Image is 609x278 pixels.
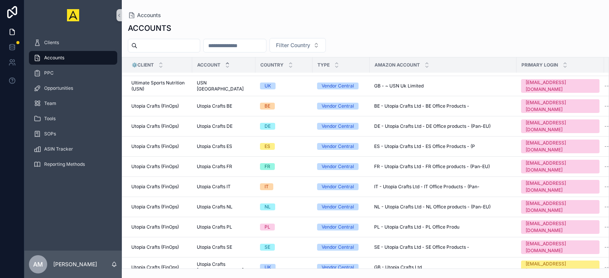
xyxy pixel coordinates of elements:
div: Vendor Central [322,244,354,251]
a: Clients [29,36,117,49]
div: BE [265,103,270,110]
p: [PERSON_NAME] [53,261,97,268]
span: -- [604,204,609,210]
span: -- [604,244,609,250]
span: Tools [44,116,56,122]
span: DE - Utopia Crafts Ltd - DE Office products - (Pan-EU) [374,123,491,129]
a: Tools [29,112,117,125]
span: Clients [44,40,59,46]
div: UK [265,264,271,271]
div: PL [265,224,270,230]
span: Ultimate Sports Nutrition (USN) [131,80,188,92]
a: Reporting Methods [29,157,117,171]
span: Filter Country [276,41,310,49]
span: Utopia Crafts (FinOps) [131,184,179,190]
span: Utopia Crafts (FinOps) [131,204,179,210]
span: Utopia Crafts (FinOps) [131,103,179,109]
span: Utopia Crafts PL [197,224,232,230]
span: AM [33,260,43,269]
span: Opportunities [44,85,73,91]
span: -- [604,83,609,89]
div: UK [265,83,271,89]
a: Accounts [29,51,117,65]
h1: ACCOUNTS [128,23,171,33]
a: SOPs [29,127,117,141]
span: GB - Utopia Crafts Ltd [374,264,422,270]
div: Vendor Central [322,264,354,271]
span: Type [317,62,330,68]
span: Utopia Crafts (FinOps) [131,264,179,270]
span: ES - Utopia Crafts Ltd - ES Office Products - (P [374,143,475,149]
span: Utopia Crafts (FinOps) [131,164,179,170]
span: -- [604,224,609,230]
div: SE [265,244,270,251]
div: [EMAIL_ADDRESS][DOMAIN_NAME] [526,180,595,194]
div: Vendor Central [322,203,354,210]
span: -- [604,143,609,149]
span: Country [260,62,284,68]
div: Vendor Central [322,163,354,170]
a: Opportunities [29,81,117,95]
div: [EMAIL_ADDRESS][DOMAIN_NAME] [526,200,595,214]
span: Utopia Crafts (FinOps) [131,123,179,129]
div: [EMAIL_ADDRESS][DOMAIN_NAME] [526,99,595,113]
span: Utopia Crafts FR [197,164,232,170]
div: scrollable content [24,30,122,181]
span: SOPs [44,131,56,137]
span: Utopia Crafts (FinOps) [131,224,179,230]
span: Accounts [44,55,64,61]
div: IT [265,183,269,190]
div: [EMAIL_ADDRESS][DOMAIN_NAME] [526,160,595,173]
span: PL - Utopia Crafts Ltd - PL Office Produ [374,224,459,230]
span: -- [604,184,609,190]
span: -- [604,123,609,129]
span: -- [604,164,609,170]
div: FR [265,163,270,170]
span: SE - Utopia Crafts Ltd - SE Office Products - [374,244,469,250]
span: ⚙️Client [132,62,154,68]
span: -- [604,103,609,109]
span: IT - Utopia Crafts Ltd - IT Office Products - (Pan- [374,184,480,190]
span: Utopia Crafts [GEOGRAPHIC_DATA] [197,261,251,273]
span: Team [44,100,56,106]
span: Utopia Crafts IT [197,184,231,190]
div: [EMAIL_ADDRESS][DOMAIN_NAME] [526,220,595,234]
div: [EMAIL_ADDRESS][DOMAIN_NAME] [526,140,595,153]
a: Accounts [128,11,161,19]
a: ASIN Tracker [29,142,117,156]
div: Vendor Central [322,224,354,230]
div: Vendor Central [322,83,354,89]
span: USN [GEOGRAPHIC_DATA] [197,80,251,92]
div: Vendor Central [322,143,354,150]
span: Utopia Crafts (FinOps) [131,143,179,149]
div: [EMAIL_ADDRESS][DOMAIN_NAME] [526,240,595,254]
img: App logo [67,9,79,21]
span: Amazon Account [375,62,420,68]
span: FR - Utopia Crafts Ltd - FR Office products - (Pan-EU) [374,164,490,170]
span: ASIN Tracker [44,146,73,152]
a: Team [29,97,117,110]
a: PPC [29,66,117,80]
div: [EMAIL_ADDRESS][DOMAIN_NAME] [526,261,595,274]
span: Utopia Crafts DE [197,123,233,129]
div: NL [265,203,271,210]
span: PPC [44,70,54,76]
span: Utopia Crafts (FinOps) [131,244,179,250]
span: Utopia Crafts NL [197,204,233,210]
span: Utopia Crafts BE [197,103,232,109]
div: Vendor Central [322,103,354,110]
div: Vendor Central [322,183,354,190]
div: [EMAIL_ADDRESS][DOMAIN_NAME] [526,79,595,93]
div: ES [265,143,270,150]
span: Accounts [137,11,161,19]
span: -- [604,264,609,270]
button: Select Button [269,38,326,52]
span: Primary Login [521,62,558,68]
span: NL - Utopia Crafts Ltd - NL Office products - (Pan-EU) [374,204,491,210]
div: DE [265,123,271,130]
div: [EMAIL_ADDRESS][DOMAIN_NAME] [526,119,595,133]
div: Vendor Central [322,123,354,130]
span: Utopia Crafts ES [197,143,232,149]
span: GB - ~ USN Uk Limited [374,83,424,89]
span: Account [197,62,220,68]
